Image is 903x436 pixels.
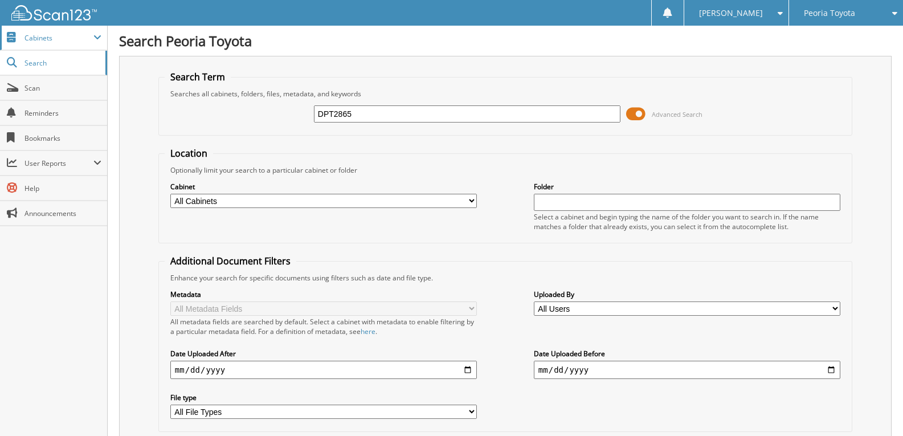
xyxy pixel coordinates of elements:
div: Optionally limit your search to a particular cabinet or folder [165,165,846,175]
span: Help [24,184,101,193]
legend: Search Term [165,71,231,83]
input: start [170,361,477,379]
label: Metadata [170,290,477,299]
legend: Location [165,147,213,160]
span: Advanced Search [652,110,702,119]
span: Bookmarks [24,133,101,143]
h1: Search Peoria Toyota [119,31,892,50]
a: here [361,327,375,336]
div: All metadata fields are searched by default. Select a cabinet with metadata to enable filtering b... [170,317,477,336]
label: Date Uploaded Before [534,349,840,358]
span: Reminders [24,108,101,118]
div: Select a cabinet and begin typing the name of the folder you want to search in. If the name match... [534,212,840,231]
span: Scan [24,83,101,93]
input: end [534,361,840,379]
span: User Reports [24,158,93,168]
span: Search [24,58,100,68]
span: [PERSON_NAME] [699,10,763,17]
iframe: Chat Widget [846,381,903,436]
div: Searches all cabinets, folders, files, metadata, and keywords [165,89,846,99]
span: Announcements [24,209,101,218]
label: Cabinet [170,182,477,191]
legend: Additional Document Filters [165,255,296,267]
img: scan123-logo-white.svg [11,5,97,21]
span: Cabinets [24,33,93,43]
label: Date Uploaded After [170,349,477,358]
div: Enhance your search for specific documents using filters such as date and file type. [165,273,846,283]
span: Peoria Toyota [804,10,855,17]
label: File type [170,393,477,402]
label: Uploaded By [534,290,840,299]
label: Folder [534,182,840,191]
